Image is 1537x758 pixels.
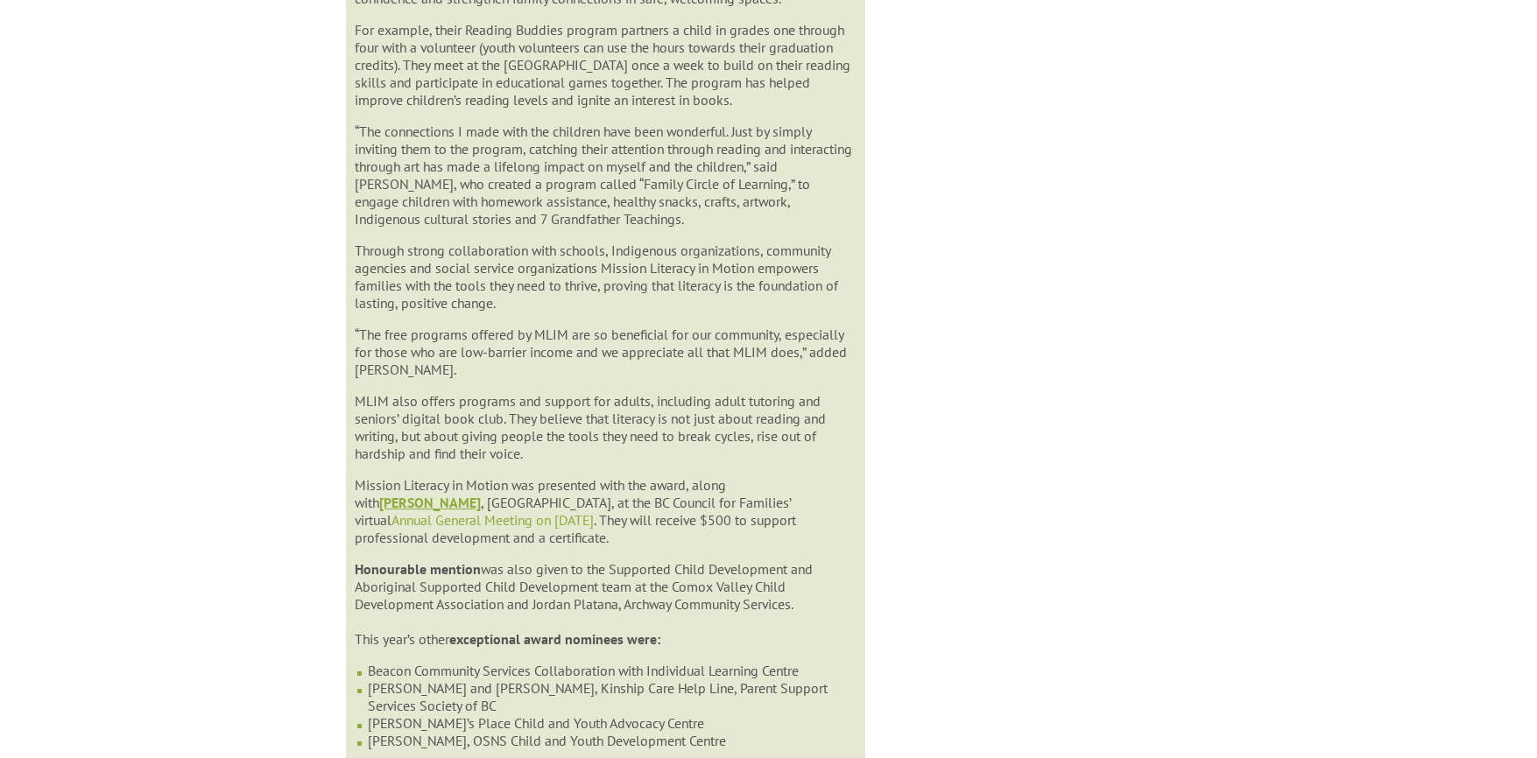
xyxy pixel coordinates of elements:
[355,392,857,462] p: MLIM also offers programs and support for adults, including adult tutoring and seniors’ digital b...
[379,494,481,511] a: [PERSON_NAME]
[368,679,857,714] li: [PERSON_NAME] and [PERSON_NAME], Kinship Care Help Line, Parent Support Services Society of BC
[355,242,857,312] p: Through strong collaboration with schools, Indigenous organizations, community agencies and socia...
[391,511,594,529] a: Annual General Meeting on [DATE]
[368,714,857,732] li: [PERSON_NAME]’s Place Child and Youth Advocacy Centre
[355,476,857,546] p: Mission Literacy in Motion was presented with the award, along with , [GEOGRAPHIC_DATA], at the B...
[355,560,857,648] p: was also given to the Supported Child Development and Aboriginal Supported Child Development team...
[355,123,857,228] p: “The connections I made with the children have been wonderful. Just by simply inviting them to th...
[368,662,857,679] li: Beacon Community Services Collaboration with Individual Learning Centre
[368,732,857,749] li: [PERSON_NAME], OSNS Child and Youth Development Centre
[355,21,857,109] p: For example, their Reading Buddies program partners a child in grades one through four with a vol...
[355,326,857,378] p: “The free programs offered by MLIM are so beneficial for our community, especially for those who ...
[355,560,481,578] strong: Honourable mention
[449,630,660,648] strong: exceptional award nominees were:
